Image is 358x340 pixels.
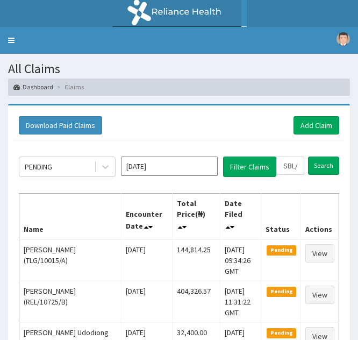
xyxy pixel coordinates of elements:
[220,193,261,239] th: Date Filed
[121,157,218,176] input: Select Month and Year
[19,239,121,281] td: [PERSON_NAME] (TLG/10015/A)
[267,245,296,255] span: Pending
[305,244,334,263] a: View
[19,116,102,134] button: Download Paid Claims
[8,62,350,76] h1: All Claims
[300,193,339,239] th: Actions
[305,286,334,304] a: View
[173,193,220,239] th: Total Price(₦)
[19,193,121,239] th: Name
[293,116,339,134] a: Add Claim
[336,32,350,46] img: User Image
[261,193,301,239] th: Status
[121,281,172,322] td: [DATE]
[220,239,261,281] td: [DATE] 09:34:26 GMT
[308,157,339,175] input: Search
[54,82,84,91] li: Claims
[223,157,276,177] button: Filter Claims
[276,157,304,175] input: Search by HMO ID
[13,82,53,91] a: Dashboard
[267,328,296,338] span: Pending
[19,281,121,322] td: [PERSON_NAME] (REL/10725/B)
[173,239,220,281] td: 144,814.25
[220,281,261,322] td: [DATE] 11:31:22 GMT
[25,161,52,172] div: PENDING
[267,287,296,296] span: Pending
[121,193,172,239] th: Encounter Date
[173,281,220,322] td: 404,326.57
[121,239,172,281] td: [DATE]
